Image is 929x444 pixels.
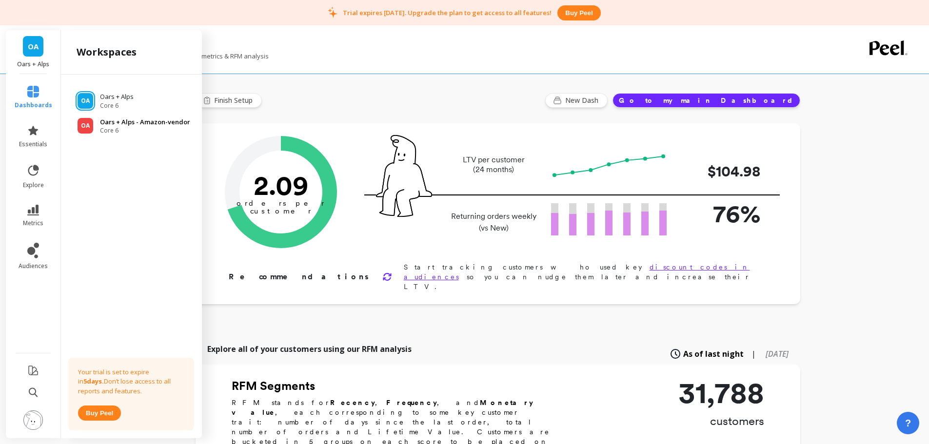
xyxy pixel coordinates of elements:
span: New Dash [565,96,601,105]
span: metrics [23,219,43,227]
button: Finish Setup [196,93,262,108]
img: profile picture [23,410,43,430]
span: [DATE] [766,348,789,359]
span: dashboards [15,101,52,109]
button: New Dash [545,93,608,108]
h2: RFM Segments [232,378,563,394]
span: Core 6 [100,127,190,135]
p: Oars + Alps - Amazon-vendor [100,117,190,127]
button: Buy peel [78,405,121,421]
p: Start tracking customers who used key so you can nudge them later and increase their LTV. [404,262,769,291]
p: 31,788 [678,378,764,407]
p: 76% [682,195,760,232]
p: Explore all of your customers using our RFM analysis [207,343,412,355]
span: Finish Setup [214,96,256,105]
p: $104.98 [682,160,760,182]
span: As of last night [683,348,744,360]
span: OA [81,97,90,105]
span: OA [81,122,90,130]
span: | [751,348,756,360]
img: pal seatted on line [376,135,432,217]
text: 2.09 [254,169,308,201]
p: LTV per customer (24 months) [448,155,539,174]
span: essentials [19,140,47,148]
button: Buy peel [557,5,600,20]
span: explore [23,181,44,189]
button: Go to my main Dashboard [613,93,800,108]
p: customers [678,413,764,429]
tspan: orders per [237,199,325,208]
button: ? [897,412,919,434]
b: Frequency [386,399,437,406]
span: ? [905,416,911,430]
p: Returning orders weekly (vs New) [448,211,539,234]
p: Oars + Alps [16,60,51,68]
p: Your trial is set to expire in Don’t lose access to all reports and features. [78,367,184,396]
span: Core 6 [100,102,134,110]
p: Trial expires [DATE]. Upgrade the plan to get access to all features! [343,8,552,17]
h2: workspaces [77,45,137,59]
strong: 5 days. [83,377,104,386]
p: Oars + Alps [100,92,134,102]
span: OA [28,41,39,52]
tspan: customer [250,207,312,215]
span: audiences [19,262,48,270]
p: Recommendations [229,271,371,283]
b: Recency [330,399,375,406]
